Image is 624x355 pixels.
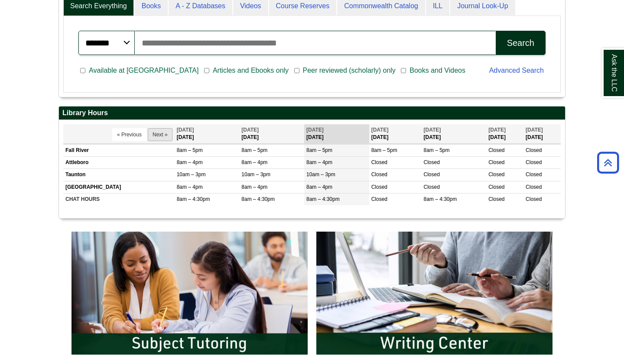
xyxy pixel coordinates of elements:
span: 8am – 4pm [241,184,267,190]
th: [DATE] [304,124,369,144]
input: Articles and Ebooks only [204,67,209,74]
span: Closed [423,171,439,177]
span: Closed [371,159,387,165]
span: Closed [488,196,504,202]
span: Peer reviewed (scholarly) only [299,65,399,76]
span: Closed [488,147,504,153]
span: 8am – 5pm [241,147,267,153]
span: [DATE] [306,127,324,133]
span: [DATE] [423,127,441,133]
input: Available at [GEOGRAPHIC_DATA] [80,67,85,74]
span: 8am – 4pm [177,159,203,165]
span: 10am – 3pm [241,171,270,177]
span: Available at [GEOGRAPHIC_DATA] [85,65,202,76]
span: 10am – 3pm [177,171,206,177]
input: Peer reviewed (scholarly) only [294,67,299,74]
span: 8am – 4:30pm [306,196,340,202]
span: 8am – 5pm [371,147,397,153]
span: 8am – 4:30pm [177,196,210,202]
span: 10am – 3pm [306,171,335,177]
span: Closed [371,196,387,202]
span: [DATE] [371,127,389,133]
span: 8am – 4pm [306,159,332,165]
div: Search [507,38,534,48]
th: [DATE] [486,124,523,144]
span: Closed [488,159,504,165]
td: Attleboro [63,157,175,169]
span: Closed [488,171,504,177]
span: Articles and Ebooks only [209,65,292,76]
span: Closed [488,184,504,190]
span: Closed [526,196,542,202]
button: Search [496,31,546,55]
th: [DATE] [369,124,422,144]
span: Closed [423,184,439,190]
th: [DATE] [239,124,304,144]
span: 8am – 4:30pm [241,196,275,202]
span: Closed [526,147,542,153]
a: Advanced Search [489,67,544,74]
span: Closed [371,171,387,177]
span: 8am – 4pm [306,184,332,190]
span: Closed [423,159,439,165]
button: « Previous [112,128,146,141]
span: [DATE] [526,127,543,133]
span: 8am – 5pm [423,147,449,153]
span: Closed [371,184,387,190]
a: Back to Top [594,157,622,168]
h2: Library Hours [59,106,565,120]
span: 8am – 4:30pm [423,196,457,202]
span: 8am – 4pm [241,159,267,165]
th: [DATE] [175,124,240,144]
button: Next » [148,128,172,141]
span: Closed [526,159,542,165]
span: Closed [526,184,542,190]
span: Closed [526,171,542,177]
span: 8am – 4pm [177,184,203,190]
span: 8am – 5pm [306,147,332,153]
input: Books and Videos [401,67,406,74]
span: 8am – 5pm [177,147,203,153]
td: Taunton [63,169,175,181]
span: [DATE] [177,127,194,133]
td: Fall River [63,145,175,157]
td: [GEOGRAPHIC_DATA] [63,181,175,193]
span: [DATE] [488,127,506,133]
th: [DATE] [523,124,561,144]
td: CHAT HOURS [63,193,175,205]
span: Books and Videos [406,65,469,76]
span: [DATE] [241,127,259,133]
th: [DATE] [421,124,486,144]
